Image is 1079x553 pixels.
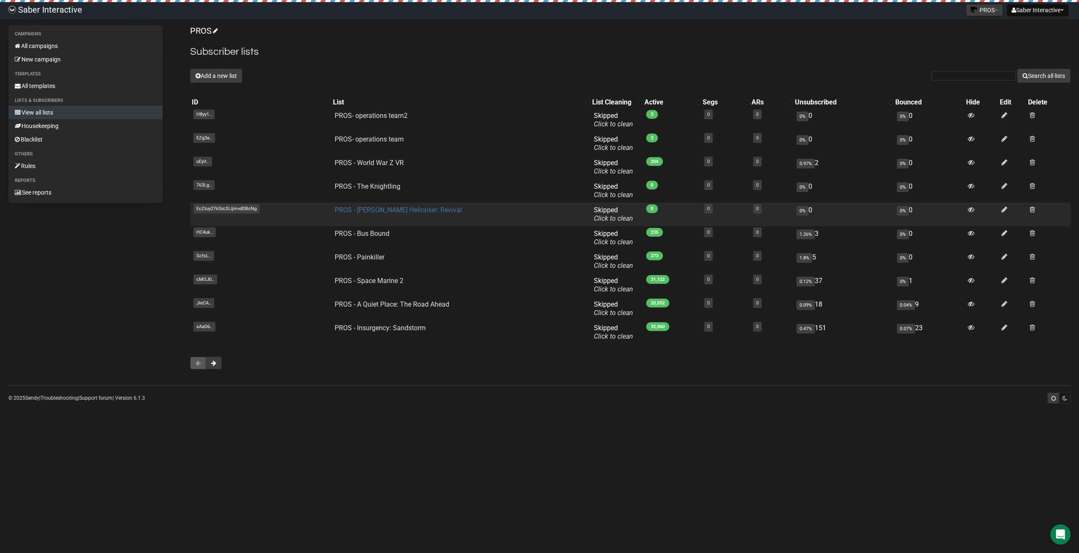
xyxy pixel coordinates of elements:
[793,273,894,297] td: 37
[8,159,163,173] a: Rules
[793,297,894,321] td: 18
[707,206,710,211] a: 0
[797,324,815,334] span: 0.47%
[193,204,260,214] span: EcZtuy2763zcSlJjmvdDBcNg
[190,96,331,108] th: ID: No sort applied, sorting is disabled
[79,395,113,401] a: Support forum
[8,149,163,159] li: Others
[707,230,710,235] a: 0
[193,133,215,143] span: EZg3a..
[193,110,215,119] span: H8yy1..
[8,106,163,119] a: View all lists
[40,395,78,401] a: Troubleshooting
[793,203,894,226] td: 0
[756,182,759,188] a: 0
[793,179,894,203] td: 0
[897,300,915,310] span: 0.04%
[646,228,663,237] span: 235
[193,322,215,331] span: sAaD6..
[797,253,812,263] span: 1.8%
[756,324,759,329] a: 0
[894,226,964,250] td: 0
[756,112,759,117] a: 0
[193,275,217,284] span: cMOJ0..
[797,182,808,192] span: 0%
[707,324,710,329] a: 0
[897,253,909,263] span: 0%
[8,119,163,133] a: Housekeeping
[190,69,242,83] button: Add a new list
[193,157,212,166] span: uEyit..
[646,322,669,331] span: 32,060
[594,112,633,128] span: Skipped
[707,182,710,188] a: 0
[750,96,793,108] th: ARs: No sort applied, activate to apply an ascending sort
[894,321,964,344] td: 23
[8,393,145,403] p: © 2025 | | | Version 6.1.3
[594,135,633,152] span: Skipped
[897,182,909,192] span: 0%
[594,285,633,293] a: Click to clean
[897,112,909,121] span: 0%
[756,206,759,211] a: 0
[646,204,658,213] span: 0
[594,332,633,340] a: Click to clean
[646,110,658,119] span: 3
[646,181,658,190] span: 0
[707,159,710,164] a: 0
[701,96,750,108] th: Segs: No sort applied, activate to apply an ascending sort
[8,96,163,106] li: Lists & subscribers
[1007,4,1068,16] button: Saber Interactive
[897,206,909,216] span: 0%
[756,159,759,164] a: 0
[646,275,669,284] span: 31,122
[8,53,163,66] a: New campaign
[897,277,909,286] span: 0%
[964,96,998,108] th: Hide: No sort applied, sorting is disabled
[894,155,964,179] td: 0
[192,98,330,107] div: ID
[1028,98,1069,107] div: Delete
[335,253,384,261] a: PROS - Painkiller
[594,230,633,246] span: Skipped
[756,300,759,306] a: 0
[793,96,894,108] th: Unsubscribed: No sort applied, activate to apply an ascending sort
[594,206,633,222] span: Skipped
[594,277,633,293] span: Skipped
[756,253,759,259] a: 0
[646,299,669,307] span: 20,052
[594,262,633,270] a: Click to clean
[25,395,39,401] a: Sendy
[966,98,996,107] div: Hide
[335,135,404,143] a: PROS- operations team
[646,157,663,166] span: 204
[335,182,400,190] a: PROS - The Knightling
[193,227,216,237] span: HC4uk..
[797,230,815,239] span: 1.26%
[190,26,217,36] a: PROS
[897,324,915,334] span: 0.07%
[971,6,977,13] img: favicons
[8,39,163,53] a: All campaigns
[897,230,909,239] span: 0%
[590,96,643,108] th: List Cleaning: No sort applied, activate to apply an ascending sort
[594,214,633,222] a: Click to clean
[594,253,633,270] span: Skipped
[894,108,964,132] td: 0
[797,112,808,121] span: 0%
[897,135,909,145] span: 0%
[797,206,808,216] span: 0%
[335,277,403,285] a: PROS - Space Marine 2
[895,98,956,107] div: Bounced
[793,155,894,179] td: 2
[793,321,894,344] td: 151
[703,98,741,107] div: Segs
[756,277,759,282] a: 0
[793,108,894,132] td: 0
[756,230,759,235] a: 0
[793,226,894,250] td: 3
[894,273,964,297] td: 1
[707,277,710,282] a: 0
[335,159,404,167] a: PROS - World War Z VR
[894,96,964,108] th: Bounced: No sort applied, activate to apply an ascending sort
